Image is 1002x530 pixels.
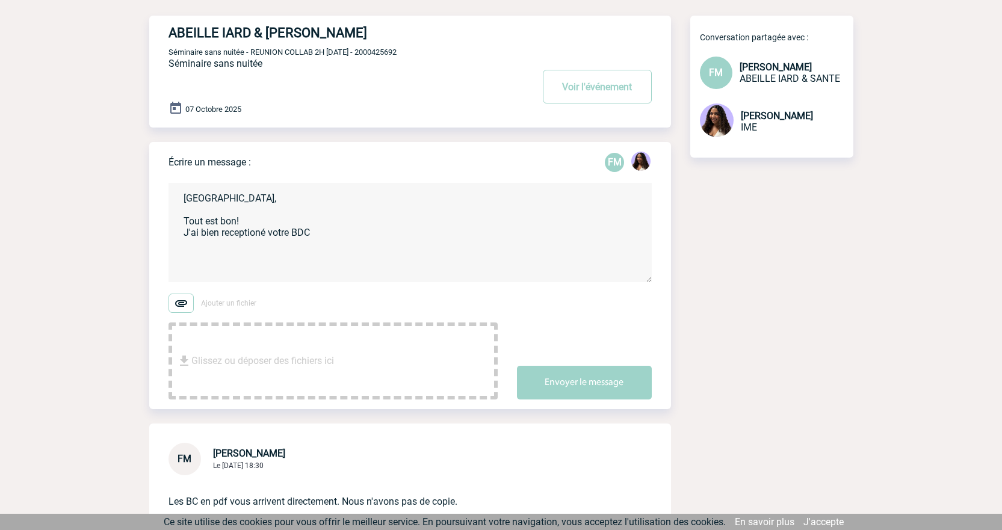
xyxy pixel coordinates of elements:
[700,32,853,42] p: Conversation partagée avec :
[803,516,844,528] a: J'accepte
[543,70,652,103] button: Voir l'événement
[213,461,264,470] span: Le [DATE] 18:30
[709,67,723,78] span: FM
[631,152,651,171] img: 131234-0.jpg
[169,25,496,40] h4: ABEILLE IARD & [PERSON_NAME]
[191,331,334,391] span: Glissez ou déposer des fichiers ici
[185,105,241,114] span: 07 Octobre 2025
[169,58,262,69] span: Séminaire sans nuitée
[741,122,757,133] span: IME
[178,453,191,464] span: FM
[631,152,651,173] div: Jessica NETO BOGALHO
[740,61,812,73] span: [PERSON_NAME]
[169,48,397,57] span: Séminaire sans nuitée - REUNION COLLAB 2H [DATE] - 2000425692
[700,103,734,137] img: 131234-0.jpg
[517,366,652,399] button: Envoyer le message
[605,153,624,172] div: Florence MATHIEU
[169,156,251,168] p: Écrire un message :
[741,110,813,122] span: [PERSON_NAME]
[177,354,191,368] img: file_download.svg
[735,516,794,528] a: En savoir plus
[213,448,285,459] span: [PERSON_NAME]
[201,299,256,307] span: Ajouter un fichier
[164,516,726,528] span: Ce site utilise des cookies pour vous offrir le meilleur service. En poursuivant votre navigation...
[605,153,624,172] p: FM
[740,73,840,84] span: ABEILLE IARD & SANTE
